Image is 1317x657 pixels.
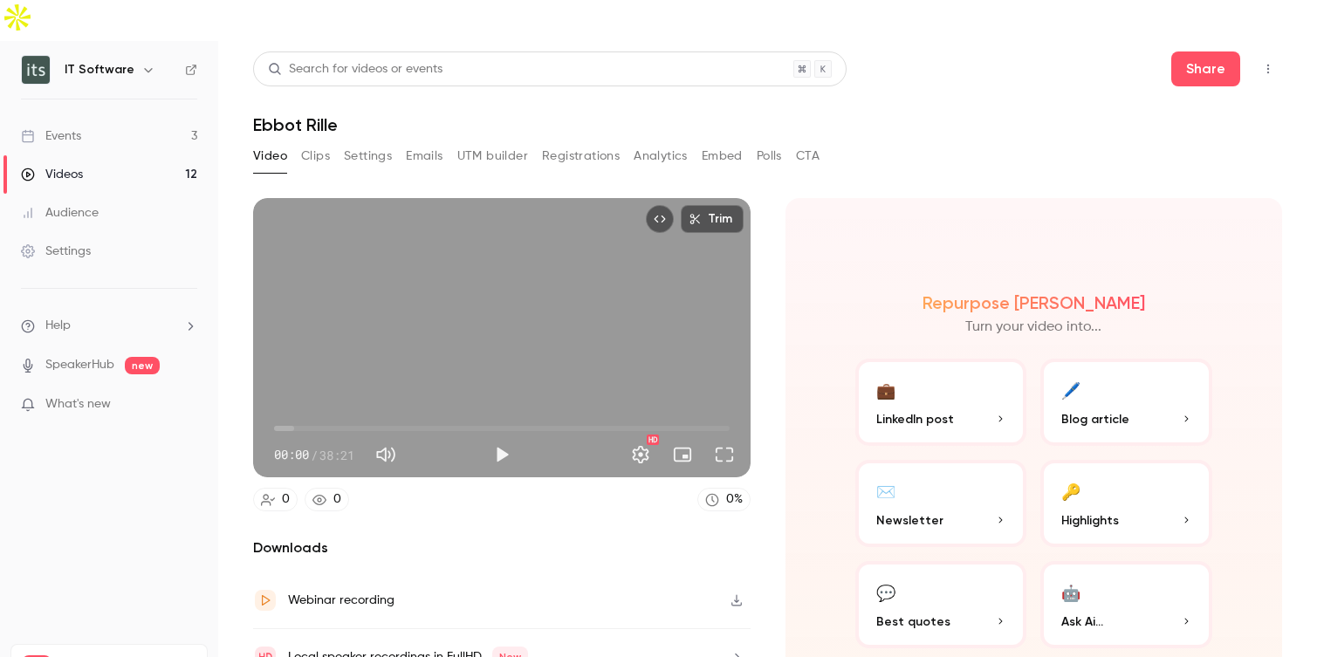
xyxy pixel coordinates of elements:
[665,437,700,472] button: Turn on miniplayer
[855,359,1027,446] button: 💼LinkedIn post
[876,613,950,631] span: Best quotes
[368,437,403,472] button: Mute
[253,488,298,511] a: 0
[282,490,290,509] div: 0
[757,142,782,170] button: Polls
[702,142,743,170] button: Embed
[305,488,349,511] a: 0
[707,437,742,472] button: Full screen
[796,142,820,170] button: CTA
[288,590,394,611] div: Webinar recording
[268,60,442,79] div: Search for videos or events
[876,376,895,403] div: 💼
[697,488,751,511] a: 0%
[876,511,943,530] span: Newsletter
[542,142,620,170] button: Registrations
[726,490,743,509] div: 0 %
[1171,51,1240,86] button: Share
[45,395,111,414] span: What's new
[21,243,91,260] div: Settings
[311,446,318,464] span: /
[1061,477,1080,504] div: 🔑
[22,56,50,84] img: IT Software
[1061,578,1080,606] div: 🤖
[1254,55,1282,83] button: Top Bar Actions
[457,142,528,170] button: UTM builder
[319,446,354,464] span: 38:21
[21,204,99,222] div: Audience
[274,446,354,464] div: 00:00
[253,537,751,558] h2: Downloads
[646,205,674,233] button: Embed video
[855,460,1027,547] button: ✉️Newsletter
[301,142,330,170] button: Clips
[647,435,659,445] div: HD
[45,356,114,374] a: SpeakerHub
[21,127,81,145] div: Events
[923,292,1145,313] h2: Repurpose [PERSON_NAME]
[623,437,658,472] button: Settings
[855,561,1027,648] button: 💬Best quotes
[65,61,134,79] h6: IT Software
[333,490,341,509] div: 0
[344,142,392,170] button: Settings
[253,142,287,170] button: Video
[634,142,688,170] button: Analytics
[1061,376,1080,403] div: 🖊️
[1061,613,1103,631] span: Ask Ai...
[876,477,895,504] div: ✉️
[876,578,895,606] div: 💬
[1040,561,1212,648] button: 🤖Ask Ai...
[1061,511,1119,530] span: Highlights
[1061,410,1129,428] span: Blog article
[1040,359,1212,446] button: 🖊️Blog article
[253,114,1282,135] h1: Ebbot Rille
[965,317,1101,338] p: Turn your video into...
[45,317,71,335] span: Help
[681,205,744,233] button: Trim
[1040,460,1212,547] button: 🔑Highlights
[21,166,83,183] div: Videos
[876,410,954,428] span: LinkedIn post
[406,142,442,170] button: Emails
[274,446,309,464] span: 00:00
[21,317,197,335] li: help-dropdown-opener
[484,437,519,472] button: Play
[125,357,160,374] span: new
